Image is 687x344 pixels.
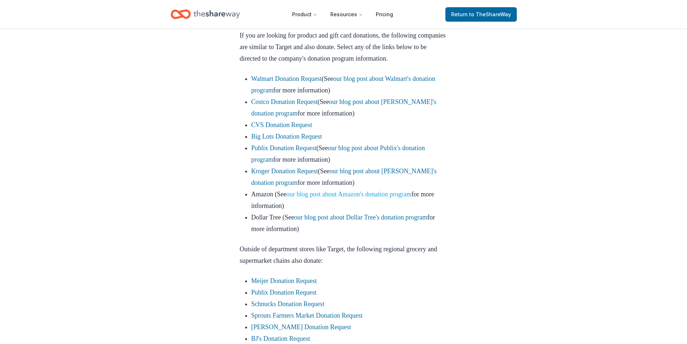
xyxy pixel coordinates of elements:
[286,7,323,22] button: Product
[251,75,322,82] a: Walmart Donation Request
[445,7,517,22] a: Returnto TheShareWay
[251,323,351,331] a: [PERSON_NAME] Donation Request
[325,7,369,22] button: Resources
[251,167,437,186] a: our blog post about [PERSON_NAME]'s donation program
[251,167,318,175] a: Kroger Donation Request
[251,98,436,117] a: our blog post about [PERSON_NAME]'s donation program
[251,98,318,105] a: Costco Donation Request
[286,191,411,198] a: our blog post about Amazon's donation program
[240,30,448,64] p: If you are looking for product and gift card donations, the following companies are similar to Ta...
[251,144,317,152] a: Publix Donation Request
[251,96,448,119] li: (See for more information)
[251,188,448,212] li: Amazon (See for more information)
[251,75,435,94] a: our blog post about Walmart's donation program
[171,6,240,23] a: Home
[251,133,322,140] a: Big Lots Donation Request
[251,165,448,188] li: (See for more information)
[251,312,363,319] a: Sprouts Farmers Market Donation Request
[240,243,448,266] p: Outside of department stores like Target, the following regional grocery and supermarket chains a...
[251,335,310,342] a: BJ's Donation Request
[251,277,317,284] a: Meijer Donation Request
[251,300,325,308] a: Schnucks Donation Request
[251,121,312,129] a: CVS Donation Request
[451,10,511,19] span: Return
[469,11,511,17] span: to TheShareWay
[251,212,448,235] li: Dollar Tree (See for more information)
[251,142,448,165] li: (See for more information)
[370,7,399,22] a: Pricing
[251,289,317,296] a: Publix Donation Request
[286,6,399,23] nav: Main
[294,214,427,221] a: our blog post about Dollar Tree's donation program
[251,144,425,163] a: our blog post about Publix's donation program
[251,73,448,96] li: (See for more information)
